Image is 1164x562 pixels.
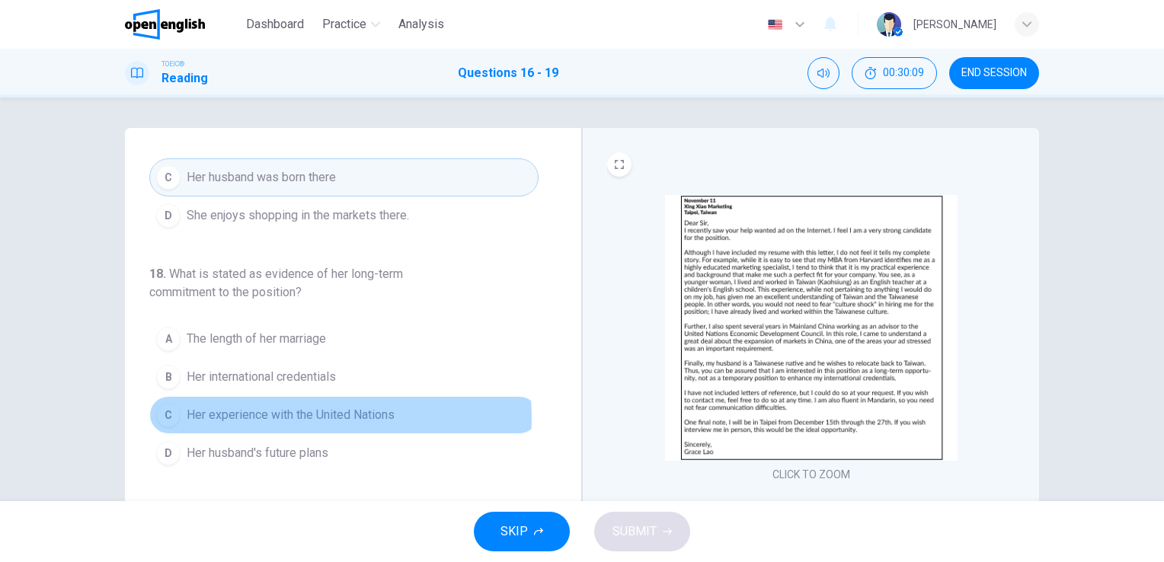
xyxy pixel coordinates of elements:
[607,152,632,177] button: EXPAND
[322,15,366,34] span: Practice
[149,267,403,299] span: What is stated as evidence of her long-term commitment to the position?
[149,196,539,235] button: DShe enjoys shopping in the markets there.
[161,59,184,69] span: TOEIC®
[961,67,1027,79] span: END SESSION
[665,195,958,461] img: undefined
[149,158,539,196] button: CHer husband was born there
[187,168,336,187] span: Her husband was born there
[187,444,328,462] span: Her husband's future plans
[246,15,304,34] span: Dashboard
[852,57,937,89] button: 00:30:09
[398,15,444,34] span: Analysis
[149,358,539,396] button: BHer international credentials
[149,434,539,472] button: DHer husband's future plans
[156,403,181,427] div: C
[156,327,181,351] div: A
[125,9,205,40] img: OpenEnglish logo
[156,441,181,465] div: D
[187,206,409,225] span: She enjoys shopping in the markets there.
[852,57,937,89] div: Hide
[149,396,539,434] button: CHer experience with the United Nations
[156,203,181,228] div: D
[156,165,181,190] div: C
[913,15,996,34] div: [PERSON_NAME]
[877,12,901,37] img: Profile picture
[392,11,450,38] button: Analysis
[500,521,528,542] span: SKIP
[766,464,856,485] button: CLICK TO ZOOM
[807,57,839,89] div: Mute
[149,320,539,358] button: AThe length of her marriage
[125,9,240,40] a: OpenEnglish logo
[766,19,785,30] img: en
[240,11,310,38] button: Dashboard
[458,64,558,82] h1: Questions 16 - 19
[156,365,181,389] div: B
[187,330,326,348] span: The length of her marriage
[883,67,924,79] span: 00:30:09
[161,69,208,88] h1: Reading
[316,11,386,38] button: Practice
[187,406,395,424] span: Her experience with the United Nations
[149,267,166,281] span: 18 .
[949,57,1039,89] button: END SESSION
[187,368,336,386] span: Her international credentials
[474,512,570,551] button: SKIP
